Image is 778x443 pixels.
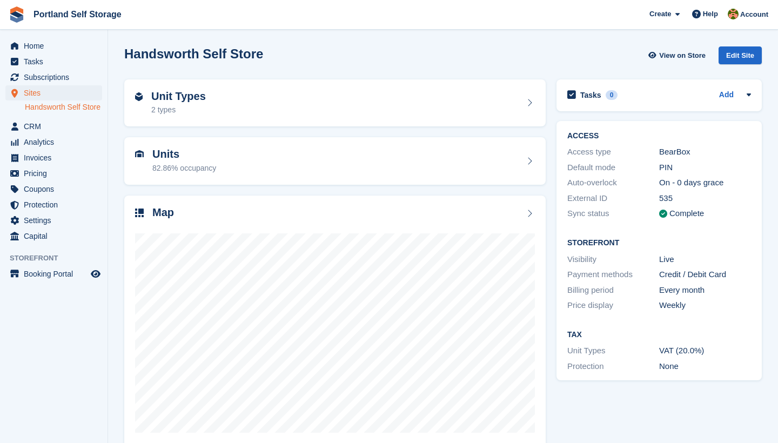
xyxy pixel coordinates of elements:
span: Storefront [10,253,108,264]
h2: Unit Types [151,90,206,103]
div: Payment methods [567,269,659,281]
a: menu [5,135,102,150]
div: Unit Types [567,345,659,357]
div: Complete [669,207,704,220]
span: Home [24,38,89,53]
span: Account [740,9,768,20]
div: Auto-overlock [567,177,659,189]
a: Handsworth Self Store [25,102,102,112]
a: menu [5,54,102,69]
a: menu [5,266,102,281]
a: Edit Site [719,46,762,69]
span: Tasks [24,54,89,69]
span: CRM [24,119,89,134]
span: Sites [24,85,89,100]
div: Edit Site [719,46,762,64]
a: menu [5,38,102,53]
span: Booking Portal [24,266,89,281]
a: menu [5,182,102,197]
div: Price display [567,299,659,312]
div: VAT (20.0%) [659,345,751,357]
span: Invoices [24,150,89,165]
a: menu [5,197,102,212]
div: Every month [659,284,751,297]
span: Analytics [24,135,89,150]
span: Protection [24,197,89,212]
a: Unit Types 2 types [124,79,546,127]
a: Preview store [89,267,102,280]
div: Access type [567,146,659,158]
img: map-icn-33ee37083ee616e46c38cad1a60f524a97daa1e2b2c8c0bc3eb3415660979fc1.svg [135,209,144,217]
h2: Units [152,148,216,160]
span: View on Store [659,50,706,61]
div: On - 0 days grace [659,177,751,189]
div: Visibility [567,253,659,266]
span: Coupons [24,182,89,197]
a: menu [5,229,102,244]
a: menu [5,85,102,100]
a: View on Store [647,46,710,64]
img: Richard Parker [728,9,739,19]
span: Create [649,9,671,19]
span: Subscriptions [24,70,89,85]
div: Live [659,253,751,266]
div: BearBox [659,146,751,158]
img: unit-icn-7be61d7bf1b0ce9d3e12c5938cc71ed9869f7b940bace4675aadf7bd6d80202e.svg [135,150,144,158]
img: unit-type-icn-2b2737a686de81e16bb02015468b77c625bbabd49415b5ef34ead5e3b44a266d.svg [135,92,143,101]
h2: Tax [567,331,751,339]
h2: Handsworth Self Store [124,46,263,61]
h2: Storefront [567,239,751,247]
h2: Tasks [580,90,601,100]
a: menu [5,119,102,134]
div: None [659,360,751,373]
span: Pricing [24,166,89,181]
h2: Map [152,206,174,219]
a: Units 82.86% occupancy [124,137,546,185]
img: stora-icon-8386f47178a22dfd0bd8f6a31ec36ba5ce8667c1dd55bd0f319d3a0aa187defe.svg [9,6,25,23]
div: Sync status [567,207,659,220]
div: 0 [606,90,618,100]
div: 535 [659,192,751,205]
span: Help [703,9,718,19]
span: Capital [24,229,89,244]
h2: ACCESS [567,132,751,140]
span: Settings [24,213,89,228]
a: Portland Self Storage [29,5,126,23]
a: menu [5,70,102,85]
div: Weekly [659,299,751,312]
div: Credit / Debit Card [659,269,751,281]
a: menu [5,166,102,181]
a: menu [5,213,102,228]
div: 82.86% occupancy [152,163,216,174]
div: External ID [567,192,659,205]
div: Protection [567,360,659,373]
div: PIN [659,162,751,174]
div: 2 types [151,104,206,116]
div: Billing period [567,284,659,297]
a: Add [719,89,734,102]
div: Default mode [567,162,659,174]
a: menu [5,150,102,165]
